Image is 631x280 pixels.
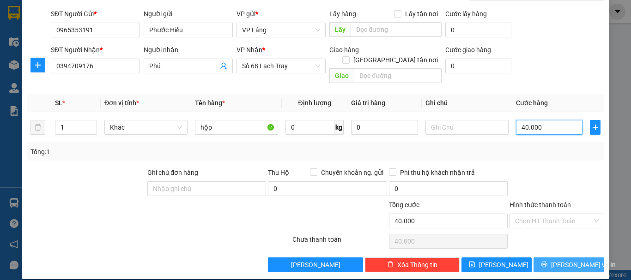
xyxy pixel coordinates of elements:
span: plus [590,124,600,131]
th: Ghi chú [422,94,512,112]
span: Giao hàng [329,46,359,54]
span: delete [387,261,394,268]
span: [PERSON_NAME] và In [551,260,616,270]
button: save[PERSON_NAME] [461,257,532,272]
span: Xóa Thông tin [397,260,437,270]
span: VP Láng [242,23,320,37]
span: Số 68 Lạch Tray [242,59,320,73]
span: plus [31,61,45,69]
span: Cước hàng [516,99,548,107]
span: Lấy tận nơi [401,9,442,19]
div: Tổng: 1 [30,147,244,157]
input: Dọc đường [351,22,442,37]
span: save [469,261,475,268]
button: printer[PERSON_NAME] và In [534,257,604,272]
span: VP Nhận [237,46,262,54]
label: Hình thức thanh toán [510,201,571,209]
span: Lấy hàng [329,10,356,18]
div: Người nhận [144,45,233,55]
span: kg [334,120,344,135]
button: [PERSON_NAME] [268,257,363,272]
div: VP gửi [237,9,326,19]
label: Cước giao hàng [445,46,491,54]
input: Cước giao hàng [445,59,511,73]
span: Chuyển khoản ng. gửi [317,167,387,178]
span: [PERSON_NAME] [479,260,528,270]
span: user-add [220,62,227,70]
input: Dọc đường [354,68,442,83]
span: Tổng cước [389,201,419,209]
label: Cước lấy hàng [445,10,487,18]
span: [GEOGRAPHIC_DATA] tận nơi [350,55,442,65]
span: Phí thu hộ khách nhận trả [396,167,479,178]
button: plus [590,120,601,135]
span: SL [55,99,62,107]
span: Đơn vị tính [104,99,139,107]
span: Khác [110,120,182,134]
span: printer [541,261,547,268]
input: 0 [351,120,418,135]
span: [PERSON_NAME] [291,260,340,270]
span: Lấy [329,22,351,37]
span: Thu Hộ [268,169,289,176]
span: Định lượng [298,99,331,107]
span: Giao [329,68,354,83]
span: Giá trị hàng [351,99,385,107]
input: Cước lấy hàng [445,23,511,37]
input: Ghi Chú [425,120,509,135]
div: SĐT Người Nhận [51,45,140,55]
div: Người gửi [144,9,233,19]
div: Chưa thanh toán [291,234,388,250]
button: deleteXóa Thông tin [365,257,460,272]
div: SĐT Người Gửi [51,9,140,19]
button: delete [30,120,45,135]
input: Ghi chú đơn hàng [147,181,266,196]
label: Ghi chú đơn hàng [147,169,198,176]
input: VD: Bàn, Ghế [195,120,278,135]
span: Tên hàng [195,99,225,107]
button: plus [30,58,45,72]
